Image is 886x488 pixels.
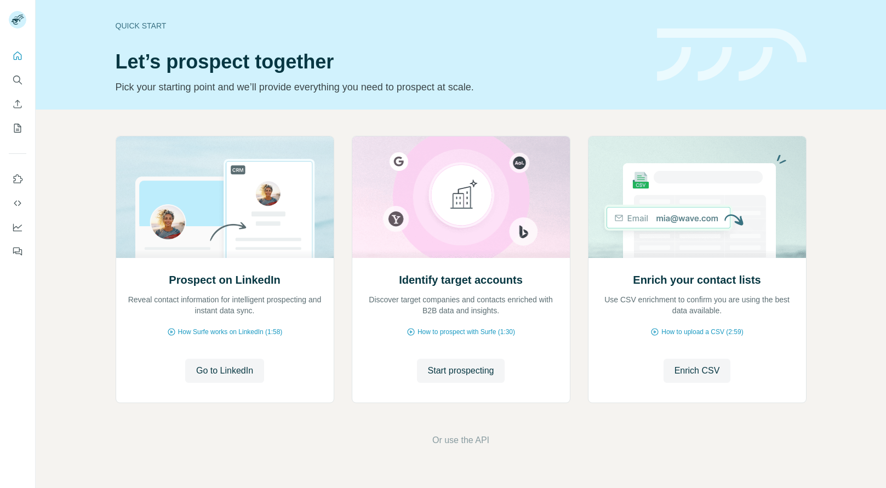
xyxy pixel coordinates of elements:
[9,70,26,90] button: Search
[116,51,644,73] h1: Let’s prospect together
[9,46,26,66] button: Quick start
[363,294,559,316] p: Discover target companies and contacts enriched with B2B data and insights.
[432,434,489,447] button: Or use the API
[664,359,731,383] button: Enrich CSV
[185,359,264,383] button: Go to LinkedIn
[9,193,26,213] button: Use Surfe API
[674,364,720,377] span: Enrich CSV
[9,118,26,138] button: My lists
[127,294,323,316] p: Reveal contact information for intelligent prospecting and instant data sync.
[417,359,505,383] button: Start prospecting
[352,136,570,258] img: Identify target accounts
[661,327,743,337] span: How to upload a CSV (2:59)
[399,272,523,288] h2: Identify target accounts
[9,94,26,114] button: Enrich CSV
[633,272,761,288] h2: Enrich your contact lists
[9,217,26,237] button: Dashboard
[418,327,515,337] span: How to prospect with Surfe (1:30)
[178,327,283,337] span: How Surfe works on LinkedIn (1:58)
[428,364,494,377] span: Start prospecting
[169,272,280,288] h2: Prospect on LinkedIn
[116,136,334,258] img: Prospect on LinkedIn
[657,28,807,82] img: banner
[196,364,253,377] span: Go to LinkedIn
[116,20,644,31] div: Quick start
[9,242,26,261] button: Feedback
[588,136,807,258] img: Enrich your contact lists
[116,79,644,95] p: Pick your starting point and we’ll provide everything you need to prospect at scale.
[9,169,26,189] button: Use Surfe on LinkedIn
[599,294,795,316] p: Use CSV enrichment to confirm you are using the best data available.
